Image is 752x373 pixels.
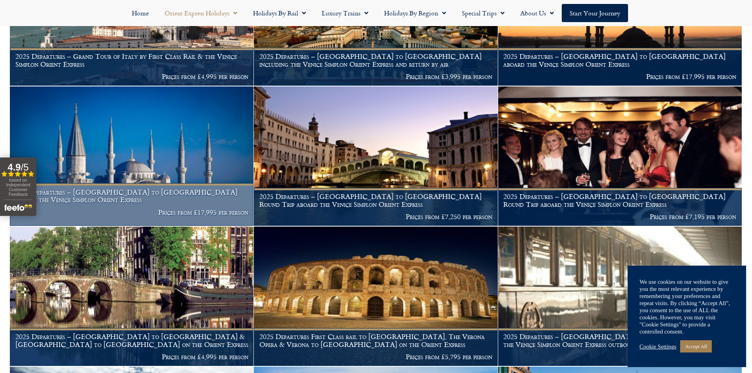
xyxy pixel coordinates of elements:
[376,4,454,22] a: Holidays by Region
[259,193,492,208] h1: 2025 Departures – [GEOGRAPHIC_DATA] to [GEOGRAPHIC_DATA] Round Trip aboard the Venice Simplon Ori...
[259,52,492,68] h1: 2025 Departures – [GEOGRAPHIC_DATA] to [GEOGRAPHIC_DATA] including the Venice Simplon Orient Expr...
[10,227,254,366] a: 2025 Departures – [GEOGRAPHIC_DATA] to [GEOGRAPHIC_DATA] & [GEOGRAPHIC_DATA] to [GEOGRAPHIC_DATA]...
[680,340,712,352] a: Accept All
[15,73,248,81] p: Prices from £4,995 per person
[4,4,748,22] nav: Menu
[639,278,734,335] div: We use cookies on our website to give you the most relevant experience by remembering your prefer...
[124,4,157,22] a: Home
[503,73,736,81] p: Prices from £17,995 per person
[157,4,245,22] a: Orient Express Holidays
[254,227,498,366] a: 2025 Departures First Class rail to [GEOGRAPHIC_DATA], The Verona Opera & Verona to [GEOGRAPHIC_D...
[259,73,492,81] p: Prices from £3,995 per person
[639,343,676,350] a: Cookie Settings
[15,353,248,361] p: Prices from £4,995 per person
[512,4,562,22] a: About Us
[503,353,736,361] p: Prices From £4,995 per person
[498,86,742,226] img: Orient Express Bar
[259,333,492,348] h1: 2025 Departures First Class rail to [GEOGRAPHIC_DATA], The Verona Opera & Verona to [GEOGRAPHIC_D...
[245,4,314,22] a: Holidays by Rail
[503,52,736,68] h1: 2025 Departures – [GEOGRAPHIC_DATA] to [GEOGRAPHIC_DATA] aboard the Venice Simplon Orient Express
[259,213,492,221] p: Prices from £7,250 per person
[498,86,742,226] a: 2025 Departures – [GEOGRAPHIC_DATA] to [GEOGRAPHIC_DATA] Round Trip aboard the Venice Simplon Ori...
[503,213,736,221] p: Prices from £7,195 per person
[15,208,248,216] p: Prices from £17,995 per person
[15,333,248,348] h1: 2025 Departures – [GEOGRAPHIC_DATA] to [GEOGRAPHIC_DATA] & [GEOGRAPHIC_DATA] to [GEOGRAPHIC_DATA]...
[503,193,736,208] h1: 2025 Departures – [GEOGRAPHIC_DATA] to [GEOGRAPHIC_DATA] Round Trip aboard the Venice Simplon Ori...
[503,333,736,348] h1: 2025 Departures – [GEOGRAPHIC_DATA] to [GEOGRAPHIC_DATA] on the Venice Simplon Orient Express out...
[562,4,628,22] a: Start your Journey
[254,86,498,226] a: 2025 Departures – [GEOGRAPHIC_DATA] to [GEOGRAPHIC_DATA] Round Trip aboard the Venice Simplon Ori...
[10,86,254,226] a: 2025 Departures – [GEOGRAPHIC_DATA] to [GEOGRAPHIC_DATA] aboard the Venice Simplon Orient Express...
[254,86,497,226] img: Venice At Night
[15,188,248,204] h1: 2025 Departures – [GEOGRAPHIC_DATA] to [GEOGRAPHIC_DATA] aboard the Venice Simplon Orient Express
[454,4,512,22] a: Special Trips
[259,353,492,361] p: Prices from £5,795 per person
[314,4,376,22] a: Luxury Trains
[15,52,248,68] h1: 2025 Departures – Grand Tour of Italy by First Class Rail & the Venice Simplon Orient Express
[498,227,742,366] a: 2025 Departures – [GEOGRAPHIC_DATA] to [GEOGRAPHIC_DATA] on the Venice Simplon Orient Express out...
